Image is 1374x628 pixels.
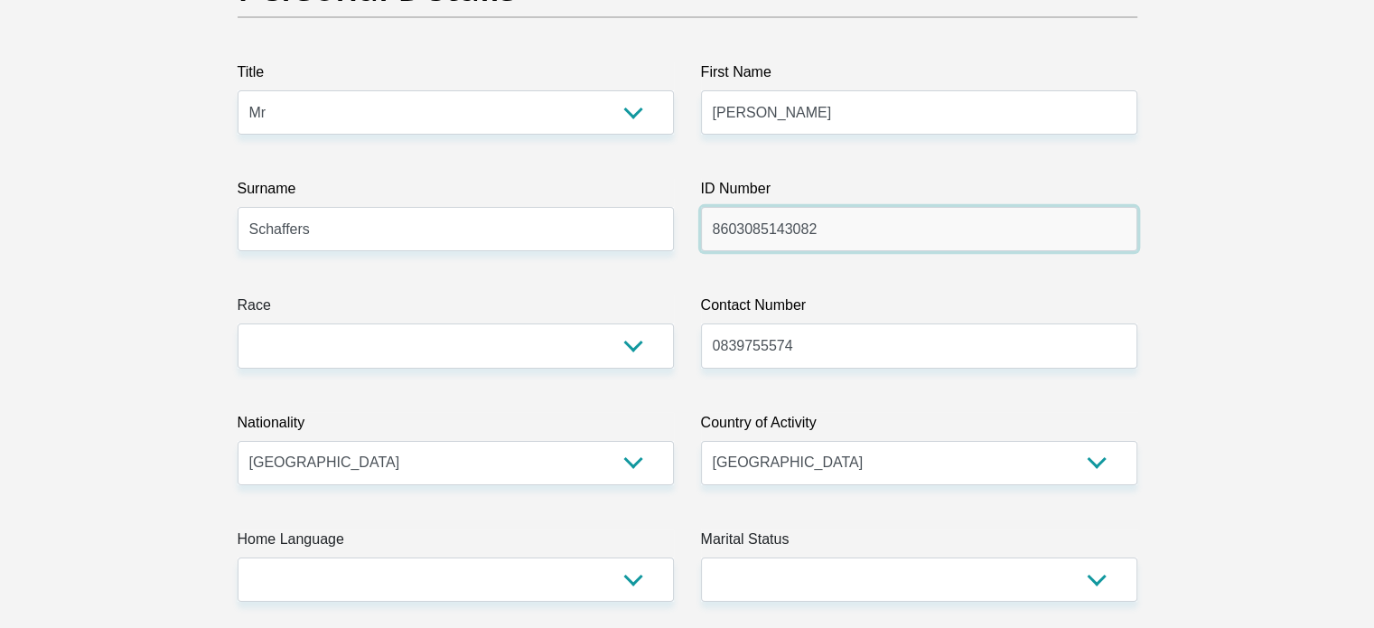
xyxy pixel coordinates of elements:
label: First Name [701,61,1137,90]
input: Surname [238,207,674,251]
label: Marital Status [701,529,1137,558]
label: Nationality [238,412,674,441]
input: ID Number [701,207,1137,251]
label: Home Language [238,529,674,558]
label: Title [238,61,674,90]
label: Contact Number [701,295,1137,323]
label: Race [238,295,674,323]
label: Surname [238,178,674,207]
input: First Name [701,90,1137,135]
label: Country of Activity [701,412,1137,441]
label: ID Number [701,178,1137,207]
input: Contact Number [701,323,1137,368]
